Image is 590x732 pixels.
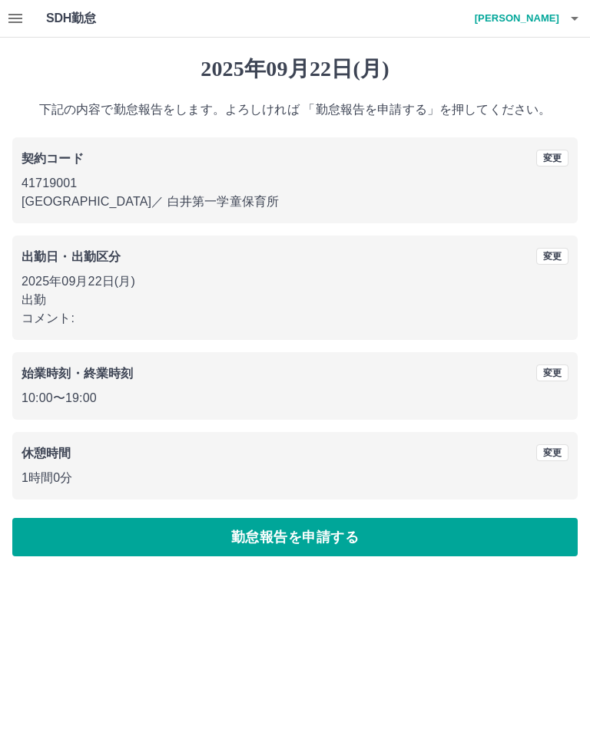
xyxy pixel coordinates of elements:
p: 1時間0分 [22,469,568,487]
button: 変更 [536,248,568,265]
h1: 2025年09月22日(月) [12,56,578,82]
p: [GEOGRAPHIC_DATA] ／ 白井第一学童保育所 [22,193,568,211]
b: 出勤日・出勤区分 [22,250,121,263]
p: 出勤 [22,291,568,309]
p: 10:00 〜 19:00 [22,389,568,407]
b: 始業時刻・終業時刻 [22,367,133,380]
b: 契約コード [22,152,84,165]
p: 41719001 [22,174,568,193]
p: コメント: [22,309,568,328]
b: 休憩時間 [22,447,71,460]
p: 2025年09月22日(月) [22,272,568,291]
button: 勤怠報告を申請する [12,518,578,556]
p: 下記の内容で勤怠報告をします。よろしければ 「勤怠報告を申請する」を押してください。 [12,101,578,119]
button: 変更 [536,150,568,167]
button: 変更 [536,444,568,461]
button: 変更 [536,364,568,381]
